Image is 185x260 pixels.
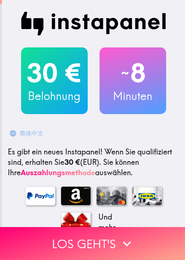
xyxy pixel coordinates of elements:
h2: 8 [100,58,166,88]
h3: Belohnung [21,88,88,104]
span: Es gibt ein neues Instapanel! [8,147,102,156]
h3: Minuten [100,88,166,104]
img: Instapanel [21,12,166,36]
b: 30 € [64,157,80,167]
p: Wenn Sie qualifiziert sind, erhalten Sie (EUR) . Sie können Ihre auswählen. [8,147,179,178]
a: Auszahlungsmethode [21,168,95,177]
span: ~ [120,62,130,84]
button: 简体中文 [8,126,46,141]
div: 简体中文 [20,128,43,139]
h2: 30 € [21,58,88,88]
p: Und mehr... [97,212,126,233]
